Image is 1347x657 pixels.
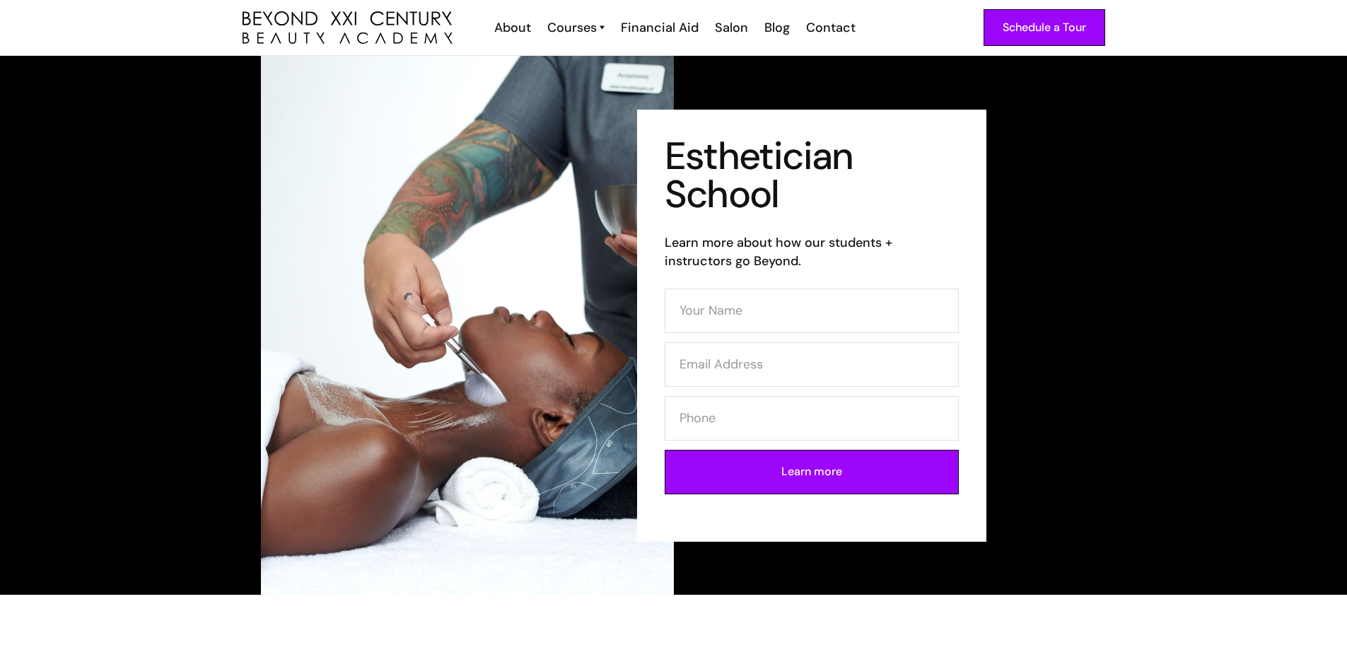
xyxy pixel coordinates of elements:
div: Courses [547,18,597,37]
div: Contact [806,18,856,37]
a: Courses [547,18,605,37]
h1: Esthetician School [665,137,959,214]
div: Salon [715,18,748,37]
img: beyond 21st century beauty academy logo [243,11,453,45]
input: Your Name [665,289,959,333]
a: Salon [706,18,755,37]
form: Contact Form (Esthi) [665,289,959,504]
a: About [485,18,538,37]
input: Learn more [665,450,959,494]
div: Blog [764,18,790,37]
input: Email Address [665,342,959,387]
a: Blog [755,18,797,37]
img: esthetician facial application [261,56,674,595]
div: Financial Aid [621,18,699,37]
a: Financial Aid [612,18,706,37]
div: Schedule a Tour [1003,18,1086,37]
input: Phone [665,396,959,441]
a: home [243,11,453,45]
h6: Learn more about how our students + instructors go Beyond. [665,233,959,270]
a: Schedule a Tour [984,9,1105,46]
a: Contact [797,18,863,37]
div: About [494,18,531,37]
